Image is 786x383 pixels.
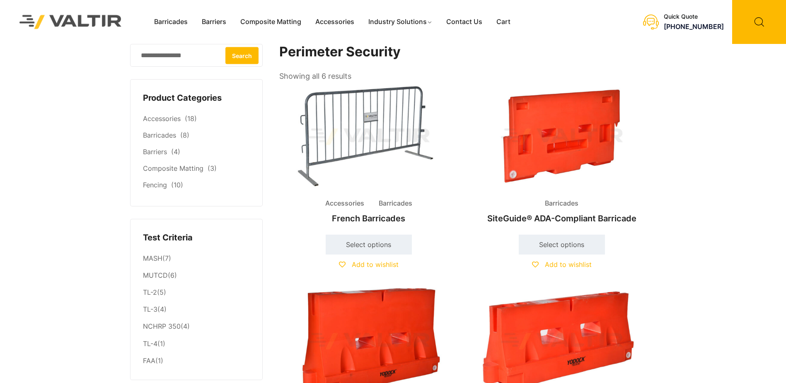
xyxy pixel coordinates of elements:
[664,22,724,31] a: [PHONE_NUMBER]
[352,260,399,269] span: Add to wishlist
[439,16,489,28] a: Contact Us
[143,250,250,267] li: (7)
[143,335,250,352] li: (1)
[143,271,168,279] a: MUTCD
[143,284,250,301] li: (5)
[143,356,155,365] a: FAA
[279,44,652,60] h1: Perimeter Security
[143,148,167,156] a: Barriers
[208,164,217,172] span: (3)
[532,260,592,269] a: Add to wishlist
[180,131,189,139] span: (8)
[225,47,259,64] button: Search
[143,181,167,189] a: Fencing
[195,16,233,28] a: Barriers
[519,235,605,255] a: Select options for “SiteGuide® ADA-Compliant Barricade”
[326,235,412,255] a: Select options for “French Barricades”
[143,232,250,244] h4: Test Criteria
[143,114,181,123] a: Accessories
[143,301,250,318] li: (4)
[279,209,458,228] h2: French Barricades
[143,322,181,330] a: NCHRP 350
[143,131,176,139] a: Barricades
[308,16,361,28] a: Accessories
[489,16,518,28] a: Cart
[664,13,724,20] div: Quick Quote
[545,260,592,269] span: Add to wishlist
[279,69,351,83] p: Showing all 6 results
[279,83,458,228] a: Accessories BarricadesFrench Barricades
[185,114,197,123] span: (18)
[472,83,651,228] a: BarricadesSiteGuide® ADA-Compliant Barricade
[472,209,651,228] h2: SiteGuide® ADA-Compliant Barricade
[9,4,133,39] img: Valtir Rentals
[171,181,183,189] span: (10)
[372,197,418,210] span: Barricades
[339,260,399,269] a: Add to wishlist
[143,267,250,284] li: (6)
[233,16,308,28] a: Composite Matting
[361,16,440,28] a: Industry Solutions
[143,339,157,348] a: TL-4
[147,16,195,28] a: Barricades
[143,318,250,335] li: (4)
[143,164,203,172] a: Composite Matting
[143,254,162,262] a: MASH
[143,352,250,367] li: (1)
[539,197,585,210] span: Barricades
[143,305,157,313] a: TL-3
[319,197,370,210] span: Accessories
[143,288,157,296] a: TL-2
[171,148,180,156] span: (4)
[143,92,250,104] h4: Product Categories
